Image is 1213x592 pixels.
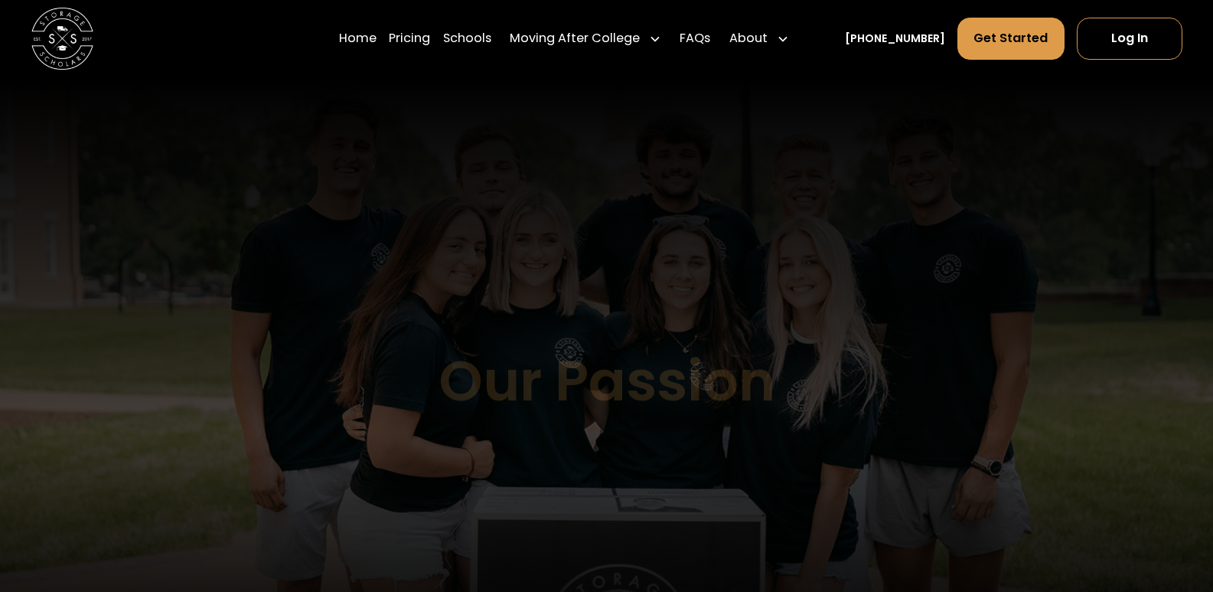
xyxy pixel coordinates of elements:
[510,29,640,47] div: Moving After College
[845,31,945,47] a: [PHONE_NUMBER]
[339,17,377,61] a: Home
[443,17,491,61] a: Schools
[389,17,430,61] a: Pricing
[439,351,775,412] h1: Our Passion
[680,17,710,61] a: FAQs
[729,29,768,47] div: About
[1077,18,1182,60] a: Log In
[723,17,796,61] div: About
[504,17,668,61] div: Moving After College
[957,18,1065,60] a: Get Started
[31,8,93,70] a: home
[31,8,93,70] img: Storage Scholars main logo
